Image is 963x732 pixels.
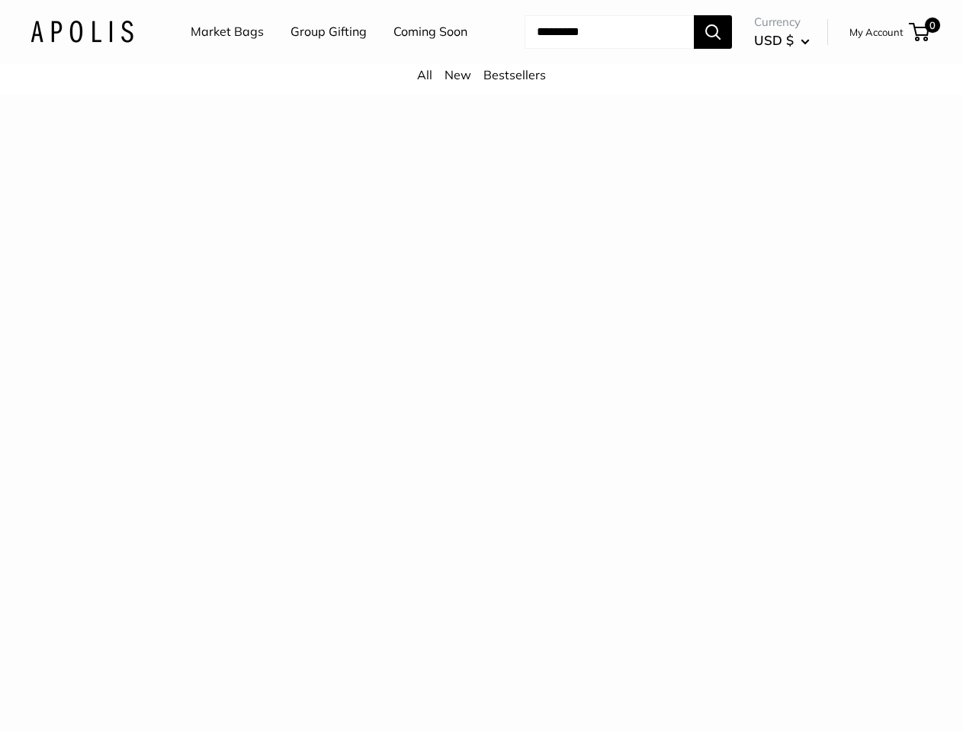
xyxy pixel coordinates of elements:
a: My Account [849,23,904,41]
input: Search... [525,15,694,49]
a: Bestsellers [483,67,546,82]
span: USD $ [754,32,794,48]
a: Group Gifting [291,21,367,43]
a: New [445,67,471,82]
a: 0 [910,23,929,41]
a: Coming Soon [393,21,467,43]
span: 0 [925,18,940,33]
button: USD $ [754,28,810,53]
a: All [417,67,432,82]
a: Market Bags [191,21,264,43]
img: Apolis [30,21,133,43]
span: Currency [754,11,810,33]
button: Search [694,15,732,49]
